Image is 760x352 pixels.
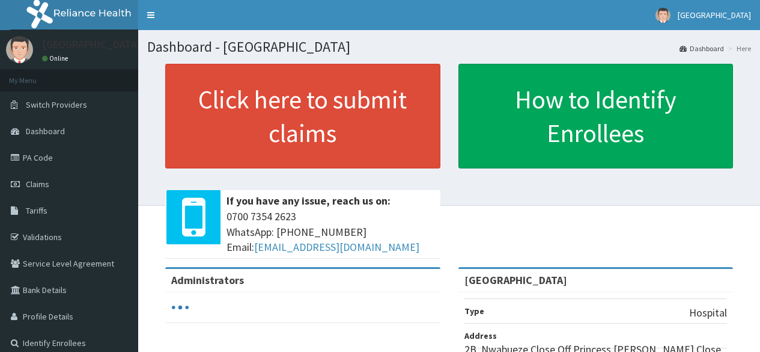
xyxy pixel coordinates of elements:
a: Online [42,54,71,63]
img: User Image [6,36,33,63]
a: How to Identify Enrollees [458,64,734,168]
li: Here [725,43,751,54]
span: 0700 7354 2623 WhatsApp: [PHONE_NUMBER] Email: [226,209,434,255]
strong: [GEOGRAPHIC_DATA] [464,273,567,287]
a: Click here to submit claims [165,64,440,168]
p: [GEOGRAPHIC_DATA] [42,39,141,50]
span: Claims [26,179,49,190]
img: User Image [655,8,670,23]
span: [GEOGRAPHIC_DATA] [678,10,751,20]
span: Tariffs [26,205,47,216]
b: Type [464,306,484,316]
p: Hospital [689,305,727,321]
span: Dashboard [26,126,65,137]
b: Address [464,330,497,341]
b: If you have any issue, reach us on: [226,194,391,208]
h1: Dashboard - [GEOGRAPHIC_DATA] [147,39,751,55]
a: [EMAIL_ADDRESS][DOMAIN_NAME] [254,240,419,254]
b: Administrators [171,273,244,287]
svg: audio-loading [171,298,189,316]
a: Dashboard [679,43,724,54]
span: Switch Providers [26,99,87,110]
